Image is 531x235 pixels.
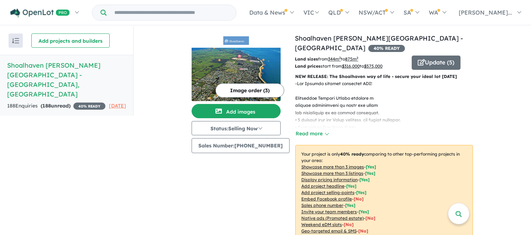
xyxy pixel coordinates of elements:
[365,215,375,221] span: [No]
[301,215,364,221] u: Native ads (Promoted estate)
[301,177,358,182] u: Display pricing information
[295,80,479,174] p: - Lor Ipsumdo sitamet consectet ADI! Elitseddoe Tempori Utlabo etdolore m aliquae adminimveni qu ...
[192,121,281,135] button: Status:Selling Now
[109,103,126,109] span: [DATE]
[459,9,512,16] span: [PERSON_NAME]...
[366,164,376,169] span: [ Yes ]
[194,36,278,45] img: Shoalhaven Phillip Island Estate - Cowes Logo
[215,83,284,98] button: Image order (3)
[301,183,344,189] u: Add project headline
[42,103,51,109] span: 188
[301,203,343,208] u: Sales phone number
[344,222,354,227] span: [No]
[359,177,370,182] span: [ Yes ]
[301,222,342,227] u: Weekend eDM slots
[368,45,405,52] span: 40 % READY
[192,33,281,101] a: Shoalhaven Phillip Island Estate - Cowes LogoShoalhaven Phillip Island Estate - Cowes
[295,63,321,69] b: Land prices
[73,103,105,110] span: 40 % READY
[301,190,354,195] u: Add project selling-points
[31,33,110,48] button: Add projects and builders
[108,5,235,20] input: Try estate name, suburb, builder or developer
[301,164,364,169] u: Showcase more than 3 images
[295,56,406,63] p: from
[364,63,382,69] u: $ 575,000
[295,56,318,62] b: Land sizes
[192,104,281,118] button: Add images
[301,209,357,214] u: Invite your team members
[365,171,375,176] span: [ Yes ]
[10,9,70,17] img: Openlot PRO Logo White
[7,61,126,99] h5: Shoalhaven [PERSON_NAME][GEOGRAPHIC_DATA] - [GEOGRAPHIC_DATA] , [GEOGRAPHIC_DATA]
[340,151,364,157] b: 40 % ready
[354,196,364,202] span: [ No ]
[295,34,463,52] a: Shoalhaven [PERSON_NAME][GEOGRAPHIC_DATA] - [GEOGRAPHIC_DATA]
[341,56,358,62] span: to
[295,73,473,80] p: NEW RELEASE: The Shoalhaven way of life - secure your ideal lot [DATE]
[12,38,19,43] img: sort.svg
[295,130,329,138] button: Read more
[301,171,363,176] u: Showcase more than 3 listings
[346,183,356,189] span: [ Yes ]
[7,102,105,110] div: 188 Enquir ies
[192,138,290,153] button: Sales Number:[PHONE_NUMBER]
[295,63,406,70] p: start from
[356,190,366,195] span: [ Yes ]
[328,56,341,62] u: 344 m
[345,56,358,62] u: 875 m
[301,228,356,234] u: Geo-targeted email & SMS
[192,48,281,101] img: Shoalhaven Phillip Island Estate - Cowes
[356,56,358,60] sup: 2
[360,63,382,69] span: to
[339,56,341,60] sup: 2
[412,56,460,70] button: Update (5)
[359,209,369,214] span: [ Yes ]
[345,203,355,208] span: [ Yes ]
[301,196,352,202] u: Embed Facebook profile
[358,228,368,234] span: [No]
[342,63,360,69] u: $ 316,000
[41,103,71,109] strong: ( unread)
